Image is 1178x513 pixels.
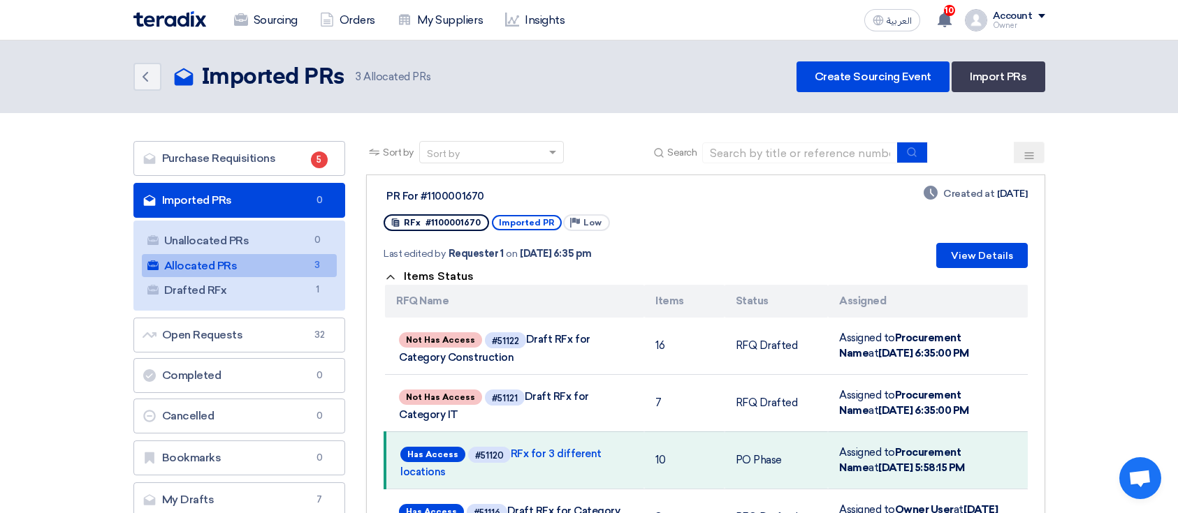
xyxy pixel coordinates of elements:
[311,193,328,207] span: 0
[133,440,346,475] a: Bookmarks0
[644,318,724,375] td: 16
[924,186,1027,201] div: [DATE]
[725,318,828,375] td: RFQ Drafted
[426,218,481,228] span: #1100001670
[311,493,328,507] span: 7
[725,285,828,318] th: Status
[878,347,969,359] b: [DATE] 6:35:00 PM
[520,246,591,261] span: [DATE] 6:35 pm
[309,283,326,297] span: 1
[356,69,430,85] span: Allocated PRs
[839,389,969,417] span: Assigned to at
[399,387,630,421] span: Draft RFx for Category IT
[839,446,965,475] span: Assigned to at
[384,246,445,261] span: Last edited by
[399,332,482,348] span: Not Has Access
[936,243,1028,268] button: View Details
[449,246,504,261] span: Requester 1
[384,270,474,284] button: Items Status
[202,64,344,91] h2: Imported PRs
[828,285,1028,318] th: Assigned
[142,229,337,253] a: Unallocated PRs
[839,332,961,360] b: Procurement Name
[725,431,828,489] td: PO Phase
[133,183,346,218] a: Imported PRs0
[725,374,828,431] td: RFQ Drafted
[965,9,987,31] img: profile_test.png
[1119,457,1161,499] div: Open chat
[492,215,562,230] span: Imported PR
[133,11,206,27] img: Teradix logo
[142,278,337,302] a: Drafted RFx
[878,404,969,417] b: [DATE] 6:35:00 PM
[583,218,602,228] span: Low
[944,5,955,16] span: 10
[475,451,504,460] div: #51120
[404,218,421,228] span: RFx
[386,190,736,202] div: PR For #1100001670
[839,332,969,360] span: Assigned to at
[492,336,519,345] div: #51122
[311,369,328,382] span: 0
[133,318,346,352] a: Open Requests32
[309,233,326,248] span: 0
[494,5,576,36] a: Insights
[644,374,724,431] td: 7
[386,5,494,36] a: My Suppliers
[133,399,346,433] a: Cancelled0
[142,254,337,278] a: Allocated PRs
[309,258,326,273] span: 3
[356,70,361,83] span: 3
[399,329,630,364] span: Draft RFx for Category Construction
[644,431,724,489] td: 10
[993,22,1045,29] div: Owner
[943,186,994,201] span: Created at
[400,444,630,478] a: Has Access #51120 RFx for 3 different locations
[133,141,346,176] a: Purchase Requisitions5
[506,246,517,261] span: on
[839,389,961,417] b: Procurement Name
[311,328,328,342] span: 32
[400,447,465,462] span: Has Access
[311,409,328,423] span: 0
[133,358,346,393] a: Completed0
[952,61,1045,92] a: Import PRs
[878,461,965,474] b: [DATE] 5:58:15 PM
[385,285,644,318] th: RFQ Name
[702,142,898,163] input: Search by title or reference number
[644,285,724,318] th: Items
[311,151,328,168] span: 5
[839,446,961,475] b: Procurement Name
[993,10,1033,22] div: Account
[887,16,912,26] span: العربية
[311,451,328,465] span: 0
[667,145,697,160] span: Search
[864,9,920,31] button: العربية
[223,5,309,36] a: Sourcing
[309,5,386,36] a: Orders
[797,61,950,92] a: Create Sourcing Event
[383,145,414,160] span: Sort by
[399,389,482,405] span: Not Has Access
[492,394,518,403] div: #51121
[404,269,474,283] span: Items Status
[427,147,460,161] div: Sort by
